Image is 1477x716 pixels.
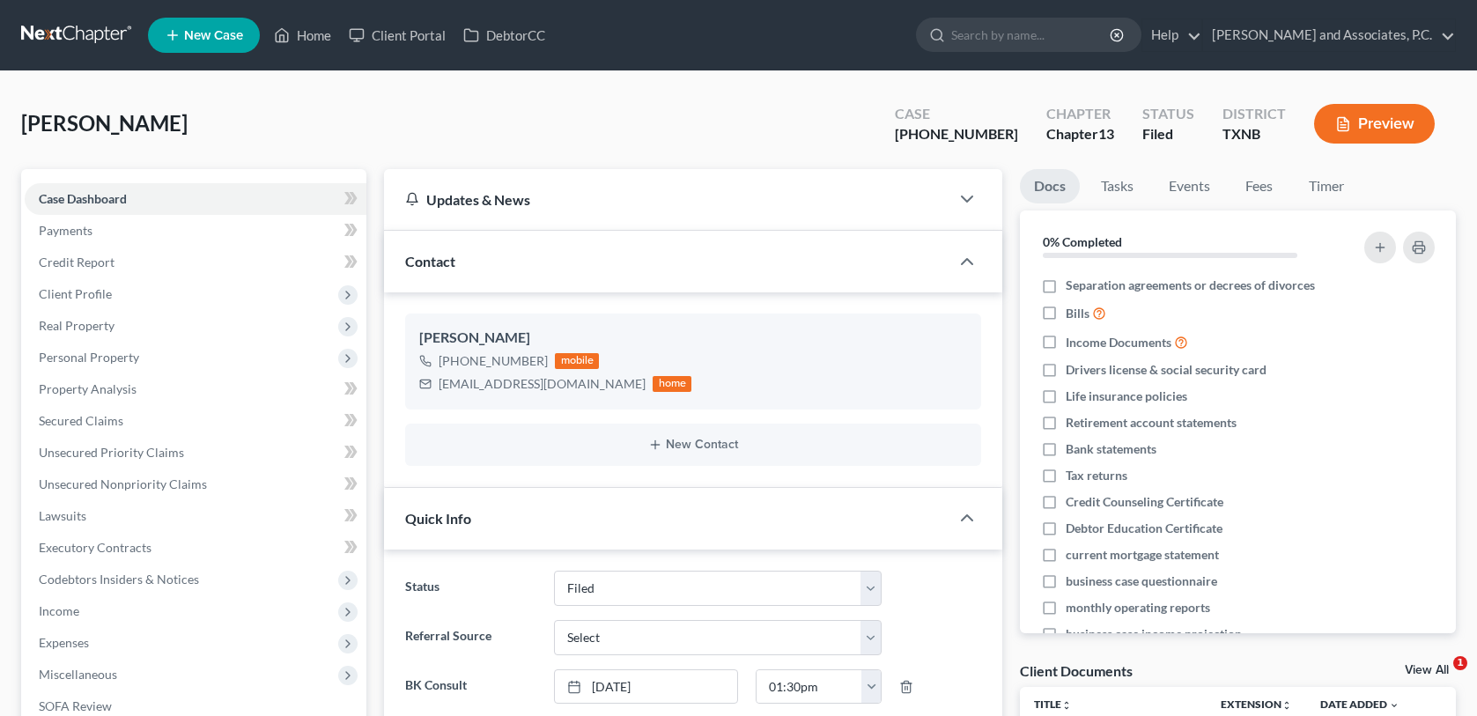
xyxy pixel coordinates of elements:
a: Client Portal [340,19,454,51]
input: -- : -- [757,670,862,704]
span: Retirement account statements [1066,414,1237,432]
span: Client Profile [39,286,112,301]
a: Lawsuits [25,500,366,532]
a: Unsecured Priority Claims [25,437,366,469]
div: Chapter [1046,124,1114,144]
a: [DATE] [555,670,737,704]
a: Home [265,19,340,51]
label: Referral Source [396,620,544,655]
a: Credit Report [25,247,366,278]
a: Payments [25,215,366,247]
span: [PERSON_NAME] [21,110,188,136]
label: Status [396,571,544,606]
span: Tax returns [1066,467,1127,484]
div: Status [1142,104,1194,124]
a: Unsecured Nonpriority Claims [25,469,366,500]
span: New Case [184,29,243,42]
strong: 0% Completed [1043,234,1122,249]
a: Property Analysis [25,373,366,405]
span: Executory Contracts [39,540,151,555]
iframe: Intercom live chat [1417,656,1459,698]
a: Extensionunfold_more [1221,698,1292,711]
span: Drivers license & social security card [1066,361,1267,379]
div: Case [895,104,1018,124]
span: Unsecured Priority Claims [39,445,184,460]
span: Quick Info [405,510,471,527]
span: Case Dashboard [39,191,127,206]
span: Separation agreements or decrees of divorces [1066,277,1315,294]
div: TXNB [1222,124,1286,144]
span: Bills [1066,305,1089,322]
a: Timer [1295,169,1358,203]
span: business case income projection [1066,625,1242,643]
span: Real Property [39,318,114,333]
span: Expenses [39,635,89,650]
a: Date Added expand_more [1320,698,1399,711]
span: monthly operating reports [1066,599,1210,616]
a: DebtorCC [454,19,554,51]
div: [PHONE_NUMBER] [895,124,1018,144]
span: business case questionnaire [1066,572,1217,590]
input: Search by name... [951,18,1112,51]
span: Miscellaneous [39,667,117,682]
span: SOFA Review [39,698,112,713]
div: Filed [1142,124,1194,144]
span: Codebtors Insiders & Notices [39,572,199,587]
span: current mortgage statement [1066,546,1219,564]
span: Personal Property [39,350,139,365]
span: Lawsuits [39,508,86,523]
span: Contact [405,253,455,269]
span: 13 [1098,125,1114,142]
a: View All [1405,664,1449,676]
button: Preview [1314,104,1435,144]
a: Titleunfold_more [1034,698,1072,711]
div: mobile [555,353,599,369]
div: [EMAIL_ADDRESS][DOMAIN_NAME] [439,375,646,393]
a: Case Dashboard [25,183,366,215]
div: Updates & News [405,190,927,209]
span: Credit Report [39,255,114,269]
span: Income [39,603,79,618]
span: Secured Claims [39,413,123,428]
span: 1 [1453,656,1467,670]
a: Docs [1020,169,1080,203]
label: BK Consult [396,669,544,705]
div: District [1222,104,1286,124]
a: Secured Claims [25,405,366,437]
span: Bank statements [1066,440,1156,458]
span: Life insurance policies [1066,388,1187,405]
div: [PERSON_NAME] [419,328,966,349]
span: Unsecured Nonpriority Claims [39,476,207,491]
a: [PERSON_NAME] and Associates, P.C. [1203,19,1455,51]
div: [PHONE_NUMBER] [439,352,548,370]
a: Fees [1231,169,1288,203]
i: unfold_more [1061,700,1072,711]
i: expand_more [1389,700,1399,711]
span: Credit Counseling Certificate [1066,493,1223,511]
a: Events [1155,169,1224,203]
a: Tasks [1087,169,1148,203]
div: Client Documents [1020,661,1133,680]
span: Income Documents [1066,334,1171,351]
div: home [653,376,691,392]
span: Debtor Education Certificate [1066,520,1222,537]
button: New Contact [419,438,966,452]
a: Help [1142,19,1201,51]
span: Payments [39,223,92,238]
span: Property Analysis [39,381,137,396]
i: unfold_more [1281,700,1292,711]
div: Chapter [1046,104,1114,124]
a: Executory Contracts [25,532,366,564]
